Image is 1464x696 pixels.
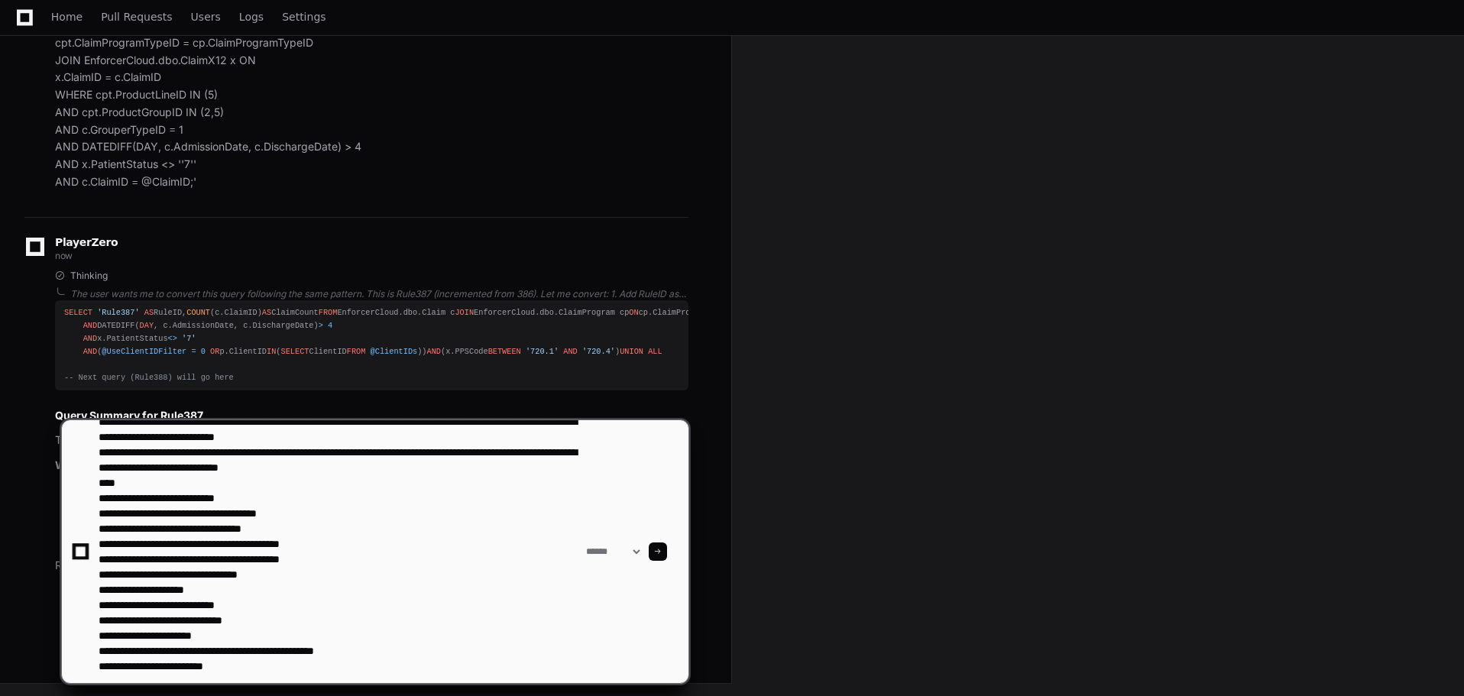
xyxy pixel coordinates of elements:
span: FROM [319,308,338,317]
span: AND [83,347,97,356]
span: <> [168,334,177,343]
span: AND [563,347,577,356]
span: > [319,321,323,330]
span: PlayerZero [55,238,118,247]
span: FROM [347,347,366,356]
div: RuleID, (c.ClaimID) ClaimCount EnforcerCloud.dbo.Claim c EnforcerCloud.dbo.ClaimProgram cp cp.Cla... [64,306,679,385]
span: 'Rule387' [97,308,139,317]
span: 4 [328,321,332,330]
span: ON [629,308,638,317]
span: Thinking [70,270,108,282]
span: Pull Requests [101,12,172,21]
span: IN [267,347,276,356]
span: DAY [140,321,154,330]
span: Logs [239,12,264,21]
span: Home [51,12,83,21]
span: = [191,347,196,356]
span: AND [427,347,441,356]
span: BETWEEN [488,347,521,356]
span: '720.1' [526,347,559,356]
span: ALL [648,347,662,356]
span: AND [83,334,97,343]
span: AS [144,308,154,317]
span: Settings [282,12,326,21]
span: OR [210,347,219,356]
span: '7' [182,334,196,343]
div: The user wants me to convert this query following the same pattern. This is Rule387 (incremented ... [70,288,688,300]
span: @UseClientIDFilter [102,347,186,356]
span: JOIN [455,308,474,317]
span: -- Next query (Rule388) will go here [64,373,234,382]
span: UNION [620,347,643,356]
span: Users [191,12,221,21]
span: 0 [201,347,206,356]
span: AND [83,321,97,330]
span: SELECT [64,308,92,317]
span: now [55,250,73,261]
span: AS [262,308,271,317]
span: @ClientIDs [371,347,418,356]
span: '720.4' [582,347,615,356]
span: SELECT [281,347,309,356]
span: COUNT [186,308,210,317]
